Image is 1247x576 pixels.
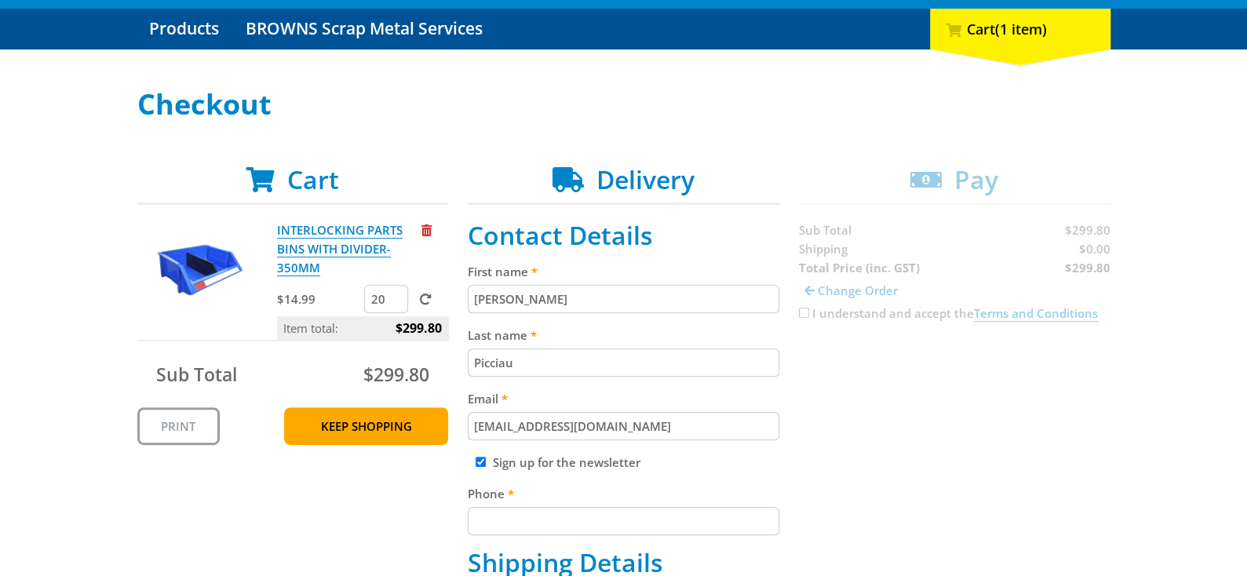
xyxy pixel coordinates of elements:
[468,221,779,250] h2: Contact Details
[277,222,403,276] a: INTERLOCKING PARTS BINS WITH DIVIDER- 350MM
[277,290,361,308] p: $14.99
[137,407,220,445] a: Print
[468,285,779,313] input: Please enter your first name.
[468,326,779,345] label: Last name
[234,9,494,49] a: Go to the BROWNS Scrap Metal Services page
[421,222,431,238] a: Remove from cart
[596,162,695,196] span: Delivery
[277,316,448,340] p: Item total:
[468,262,779,281] label: First name
[363,362,429,387] span: $299.80
[137,89,1110,120] h1: Checkout
[468,484,779,503] label: Phone
[468,412,779,440] input: Please enter your email address.
[284,407,448,445] a: Keep Shopping
[995,20,1047,38] span: (1 item)
[493,454,640,470] label: Sign up for the newsletter
[468,389,779,408] label: Email
[930,9,1110,49] div: Cart
[137,9,231,49] a: Go to the Products page
[287,162,339,196] span: Cart
[152,221,246,315] img: INTERLOCKING PARTS BINS WITH DIVIDER- 350MM
[396,316,442,340] span: $299.80
[468,348,779,377] input: Please enter your last name.
[156,362,237,387] span: Sub Total
[468,507,779,535] input: Please enter your telephone number.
